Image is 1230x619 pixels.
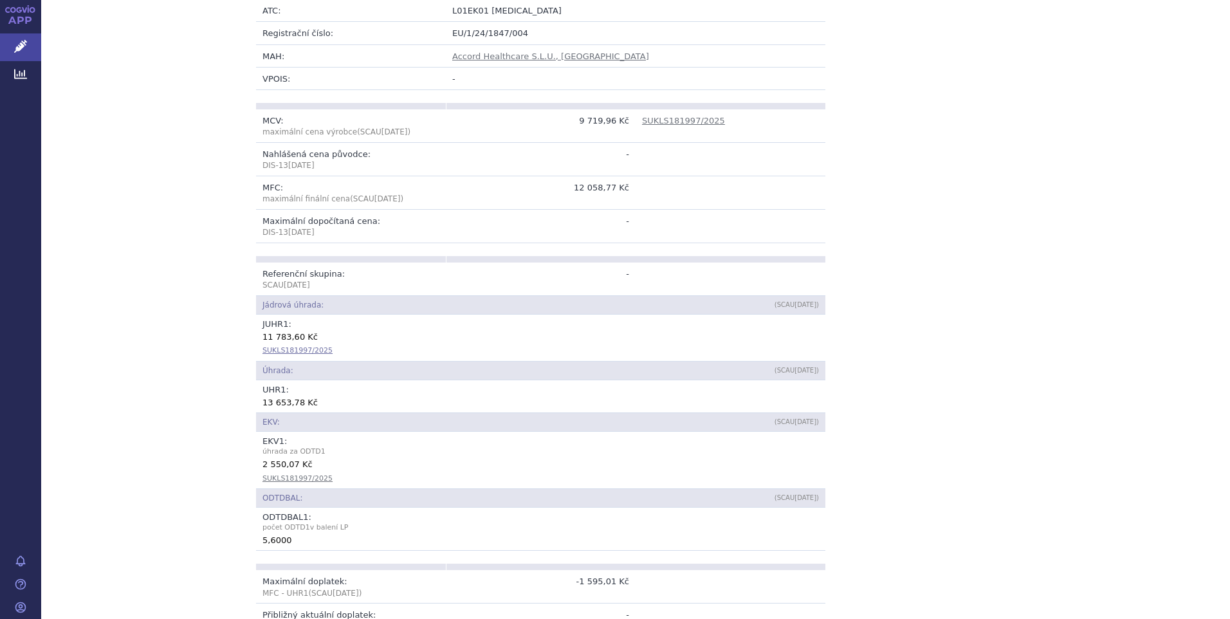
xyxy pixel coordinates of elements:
span: (SCAU ) [262,127,410,136]
div: 5,6000 [262,533,819,546]
span: (SCAU ) [775,367,819,374]
span: [DATE] [794,367,816,374]
td: EU/1/24/1847/004 [446,22,825,44]
td: - [446,210,636,243]
td: ODTDBAL : [256,508,825,551]
td: - [446,263,636,296]
span: [DATE] [333,589,359,598]
td: MCV: [256,109,446,143]
td: 12 058,77 Kč [446,176,636,210]
p: MFC - UHR1 [262,588,439,599]
span: (SCAU ) [775,494,819,501]
span: 1 [321,447,326,456]
span: 1 [279,436,284,446]
td: UHR : [256,380,825,412]
span: [DATE] [288,161,315,170]
td: MFC: [256,176,446,210]
span: L01EK01 [452,6,489,15]
td: Nahlášená cena původce: [256,143,446,176]
td: ODTDBAL: [256,488,636,507]
td: - [446,143,636,176]
td: Úhrada: [256,361,636,380]
div: 2 550,07 Kč [262,457,819,470]
td: Referenční skupina: [256,263,446,296]
span: [DATE] [794,301,816,308]
a: SUKLS181997/2025 [262,346,333,355]
span: (SCAU ) [775,301,819,308]
p: DIS-13 [262,227,439,238]
span: 1 [280,385,286,394]
span: úhrada za ODTD [262,446,819,457]
span: [DATE] [381,127,408,136]
p: maximální finální cena [262,194,439,205]
a: Accord Healthcare S.L.U., [GEOGRAPHIC_DATA] [452,51,649,61]
a: SUKLS181997/2025 [262,474,333,483]
td: -1 595,01 Kč [446,570,636,604]
span: 1 [283,319,288,329]
span: [DATE] [374,194,401,203]
td: Jádrová úhrada: [256,296,636,315]
td: Registrační číslo: [256,22,446,44]
td: 9 719,96 Kč [446,109,636,143]
span: [DATE] [288,228,315,237]
span: (SCAU ) [350,194,403,203]
p: SCAU [262,280,439,291]
span: [MEDICAL_DATA] [491,6,562,15]
div: 13 653,78 Kč [262,396,819,409]
span: 1 [303,512,308,522]
span: [DATE] [794,494,816,501]
span: maximální cena výrobce [262,127,357,136]
td: EKV: [256,413,636,432]
a: SUKLS181997/2025 [642,116,725,125]
td: Maximální doplatek: [256,570,446,604]
span: (SCAU ) [775,418,819,425]
span: [DATE] [284,281,310,290]
td: Maximální dopočítaná cena: [256,210,446,243]
div: 11 783,60 Kč [262,330,819,343]
span: [DATE] [794,418,816,425]
td: EKV : [256,432,825,488]
span: počet ODTD v balení LP [262,522,819,533]
td: - [446,67,825,89]
span: (SCAU ) [308,589,362,598]
td: VPOIS: [256,67,446,89]
p: DIS-13 [262,160,439,171]
td: MAH: [256,44,446,67]
span: 1 [306,523,310,531]
td: JUHR : [256,315,825,361]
